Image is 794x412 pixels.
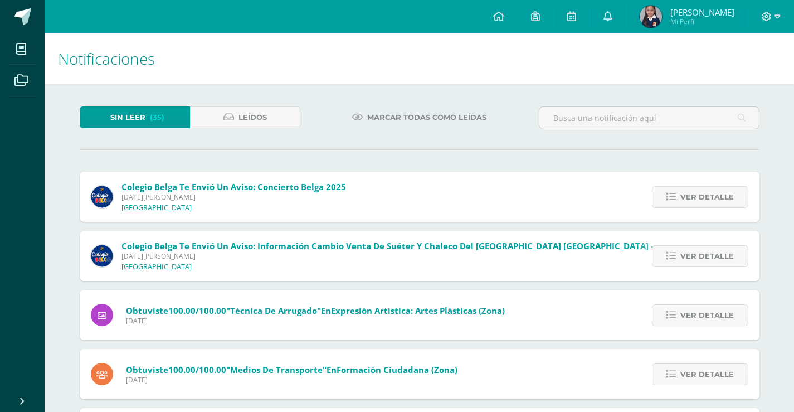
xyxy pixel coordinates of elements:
span: 100.00/100.00 [168,364,226,375]
img: 919ad801bb7643f6f997765cf4083301.png [91,186,113,208]
span: Expresión Artística: Artes Plásticas (Zona) [331,305,505,316]
span: Obtuviste en [126,305,505,316]
input: Busca una notificación aquí [539,107,759,129]
span: 100.00/100.00 [168,305,226,316]
span: [DATE] [126,316,505,326]
span: Ver detalle [680,187,734,207]
img: 48ebd2372139c62fc91f3db64f279f84.png [640,6,662,28]
a: Leídos [190,106,300,128]
span: [DATE] [126,375,457,385]
span: Marcar todas como leídas [367,107,486,128]
p: [GEOGRAPHIC_DATA] [121,203,192,212]
span: Colegio Belga te envió un aviso: Información cambio venta de suéter y chaleco del [GEOGRAPHIC_DAT... [121,240,654,251]
span: Sin leer [110,107,145,128]
span: Ver detalle [680,364,734,385]
span: "Técnica de arrugado" [226,305,321,316]
img: 919ad801bb7643f6f997765cf4083301.png [91,245,113,267]
span: [DATE][PERSON_NAME] [121,251,654,261]
span: "Medios de transporte" [226,364,327,375]
span: Ver detalle [680,246,734,266]
span: Obtuviste en [126,364,457,375]
span: Leídos [238,107,267,128]
a: Sin leer(35) [80,106,190,128]
span: [DATE][PERSON_NAME] [121,192,346,202]
span: Notificaciones [58,48,155,69]
span: Ver detalle [680,305,734,326]
span: Mi Perfil [670,17,734,26]
span: Colegio Belga te envió un aviso: Concierto Belga 2025 [121,181,346,192]
a: Marcar todas como leídas [338,106,500,128]
span: (35) [150,107,164,128]
p: [GEOGRAPHIC_DATA] [121,263,192,272]
span: [PERSON_NAME] [670,7,734,18]
span: Formación Ciudadana (Zona) [337,364,457,375]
